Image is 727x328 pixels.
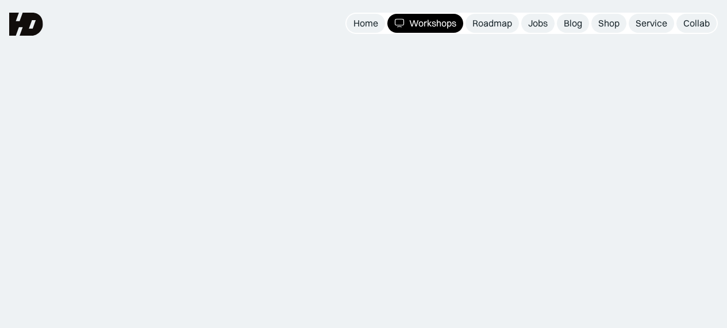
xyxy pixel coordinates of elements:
div: Jobs [528,17,548,29]
a: Shop [591,14,626,33]
a: Jobs [521,14,555,33]
a: Service [629,14,674,33]
div: Blog [564,17,582,29]
a: Roadmap [466,14,519,33]
div: Home [353,17,378,29]
div: Service [636,17,667,29]
div: Workshops [409,17,456,29]
a: Collab [676,14,717,33]
a: Blog [557,14,589,33]
a: Home [347,14,385,33]
div: Collab [683,17,710,29]
div: Shop [598,17,620,29]
div: Roadmap [472,17,512,29]
a: Workshops [387,14,463,33]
